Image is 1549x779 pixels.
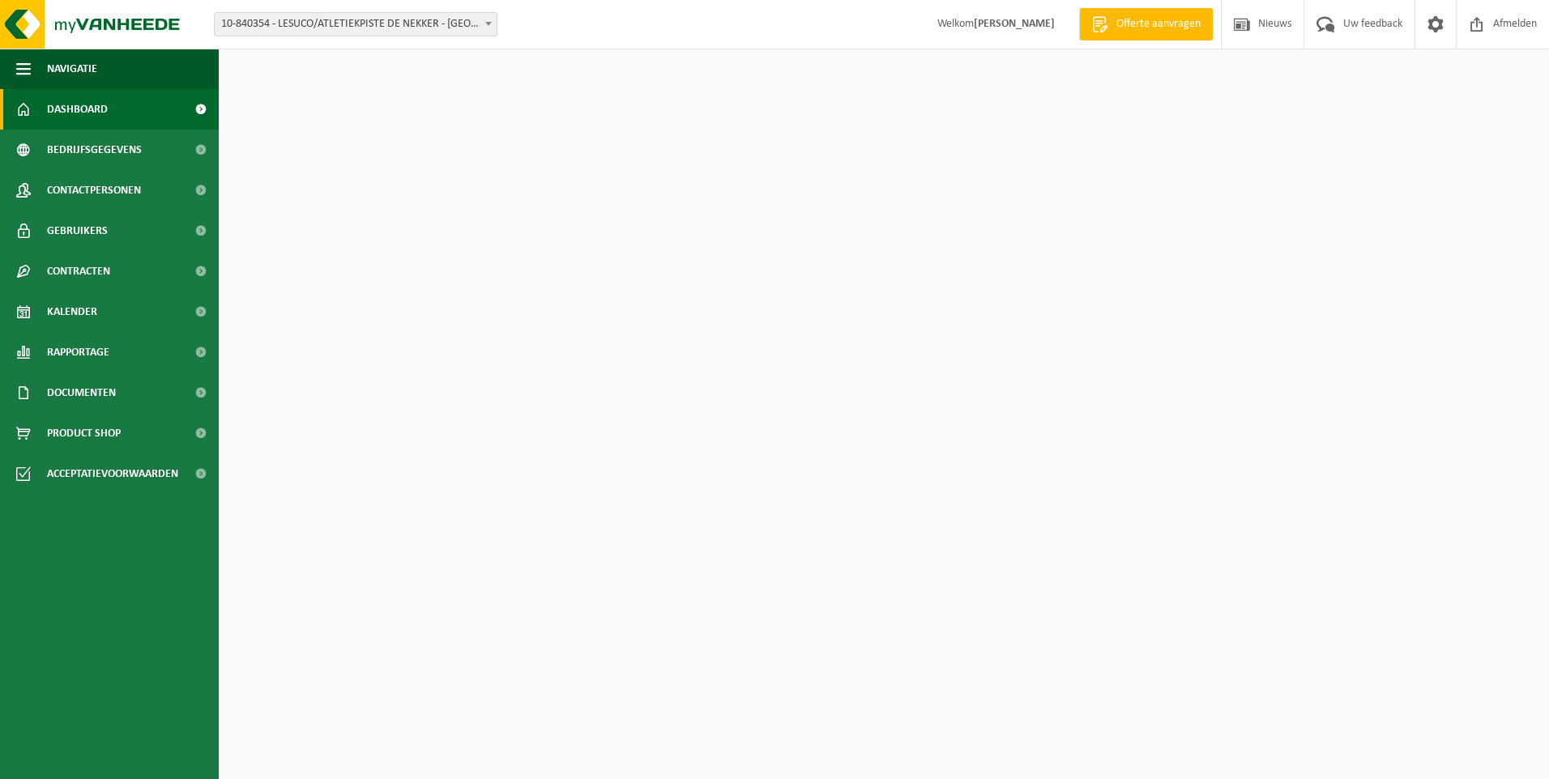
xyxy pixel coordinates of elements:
span: Kalender [47,292,97,332]
span: Bedrijfsgegevens [47,130,142,170]
span: Contactpersonen [47,170,141,211]
span: 10-840354 - LESUCO/ATLETIEKPISTE DE NEKKER - MECHELEN [215,13,497,36]
span: Offerte aanvragen [1112,16,1205,32]
span: Contracten [47,251,110,292]
span: Gebruikers [47,211,108,251]
span: Acceptatievoorwaarden [47,453,178,494]
span: Product Shop [47,413,121,453]
span: Navigatie [47,49,97,89]
span: Dashboard [47,89,108,130]
strong: [PERSON_NAME] [974,18,1055,30]
span: 10-840354 - LESUCO/ATLETIEKPISTE DE NEKKER - MECHELEN [214,12,497,36]
span: Rapportage [47,332,109,372]
span: Documenten [47,372,116,413]
a: Offerte aanvragen [1079,8,1213,40]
